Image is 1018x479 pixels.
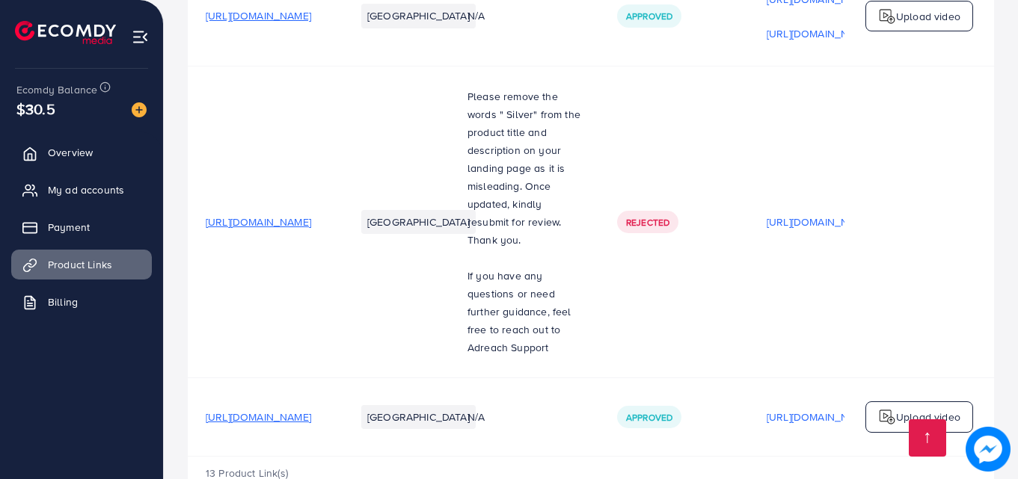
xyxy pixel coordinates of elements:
span: N/A [467,8,485,23]
span: [URL][DOMAIN_NAME] [206,214,311,229]
span: Product Links [48,257,112,272]
span: Ecomdy Balance [16,82,97,97]
p: Please remove the words " Silver" from the product title and description on your landing page as ... [467,87,581,249]
span: [URL][DOMAIN_NAME] [206,410,311,424]
span: Billing [48,294,78,309]
p: [URL][DOMAIN_NAME] [767,25,872,43]
a: Product Links [11,250,152,279]
p: [URL][DOMAIN_NAME] [767,213,872,231]
p: If you have any questions or need further guidance, feel free to reach out to Adreach Support [467,267,581,356]
span: Rejected [626,216,669,229]
img: logo [15,21,116,44]
span: [URL][DOMAIN_NAME] [206,8,311,23]
li: [GEOGRAPHIC_DATA] [361,210,476,234]
span: My ad accounts [48,182,124,197]
li: [GEOGRAPHIC_DATA] [361,4,476,28]
p: Upload video [896,7,960,25]
p: Upload video [896,408,960,426]
img: logo [878,408,896,426]
li: [GEOGRAPHIC_DATA] [361,405,476,429]
span: N/A [467,410,485,424]
img: image [966,427,1011,472]
span: Approved [626,411,672,424]
a: My ad accounts [11,175,152,205]
a: Payment [11,212,152,242]
img: logo [878,7,896,25]
span: Overview [48,145,93,160]
img: menu [132,28,149,46]
a: Overview [11,137,152,167]
a: Billing [11,287,152,317]
span: Approved [626,10,672,22]
p: [URL][DOMAIN_NAME] [767,408,872,426]
span: $30.5 [16,98,55,120]
img: image [132,102,147,117]
span: Payment [48,220,90,235]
